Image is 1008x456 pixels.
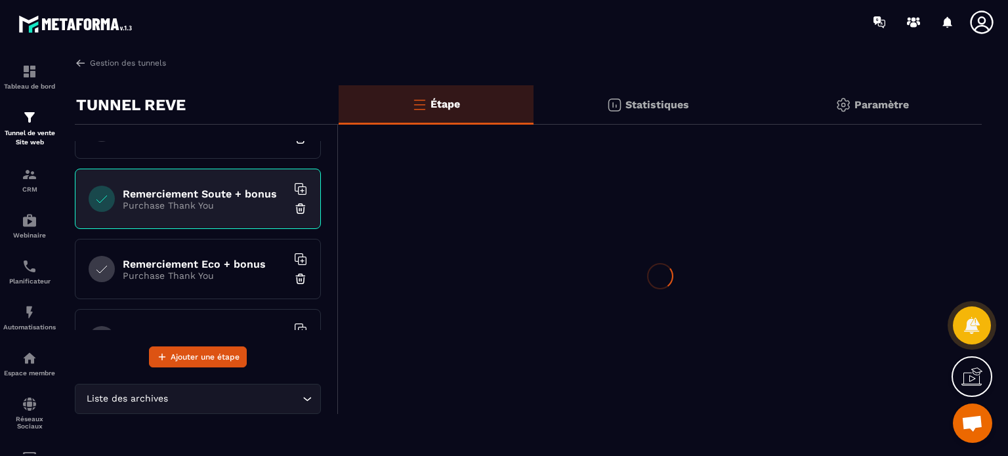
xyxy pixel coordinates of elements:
[22,110,37,125] img: formation
[76,92,186,118] p: TUNNEL REVE
[75,57,166,69] a: Gestion des tunnels
[22,167,37,182] img: formation
[18,12,136,36] img: logo
[149,346,247,367] button: Ajouter une étape
[3,129,56,147] p: Tunnel de vente Site web
[75,384,321,414] div: Search for option
[123,328,287,341] h6: Remerciement Business
[3,249,56,295] a: schedulerschedulerPlanificateur
[171,350,240,363] span: Ajouter une étape
[22,259,37,274] img: scheduler
[3,54,56,100] a: formationformationTableau de bord
[22,213,37,228] img: automations
[625,98,689,111] p: Statistiques
[294,272,307,285] img: trash
[3,83,56,90] p: Tableau de bord
[3,415,56,430] p: Réseaux Sociaux
[3,386,56,440] a: social-networksocial-networkRéseaux Sociaux
[75,57,87,69] img: arrow
[22,304,37,320] img: automations
[3,100,56,157] a: formationformationTunnel de vente Site web
[3,232,56,239] p: Webinaire
[3,295,56,341] a: automationsautomationsAutomatisations
[22,64,37,79] img: formation
[606,97,622,113] img: stats.20deebd0.svg
[3,278,56,285] p: Planificateur
[411,96,427,112] img: bars-o.4a397970.svg
[430,98,460,110] p: Étape
[83,392,171,406] span: Liste des archives
[3,186,56,193] p: CRM
[171,392,299,406] input: Search for option
[294,202,307,215] img: trash
[854,98,909,111] p: Paramètre
[3,203,56,249] a: automationsautomationsWebinaire
[3,323,56,331] p: Automatisations
[123,200,287,211] p: Purchase Thank You
[3,369,56,377] p: Espace membre
[3,341,56,386] a: automationsautomationsEspace membre
[123,270,287,281] p: Purchase Thank You
[123,188,287,200] h6: Remerciement Soute + bonus
[22,396,37,412] img: social-network
[3,157,56,203] a: formationformationCRM
[835,97,851,113] img: setting-gr.5f69749f.svg
[22,350,37,366] img: automations
[953,404,992,443] div: Ouvrir le chat
[123,258,287,270] h6: Remerciement Eco + bonus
